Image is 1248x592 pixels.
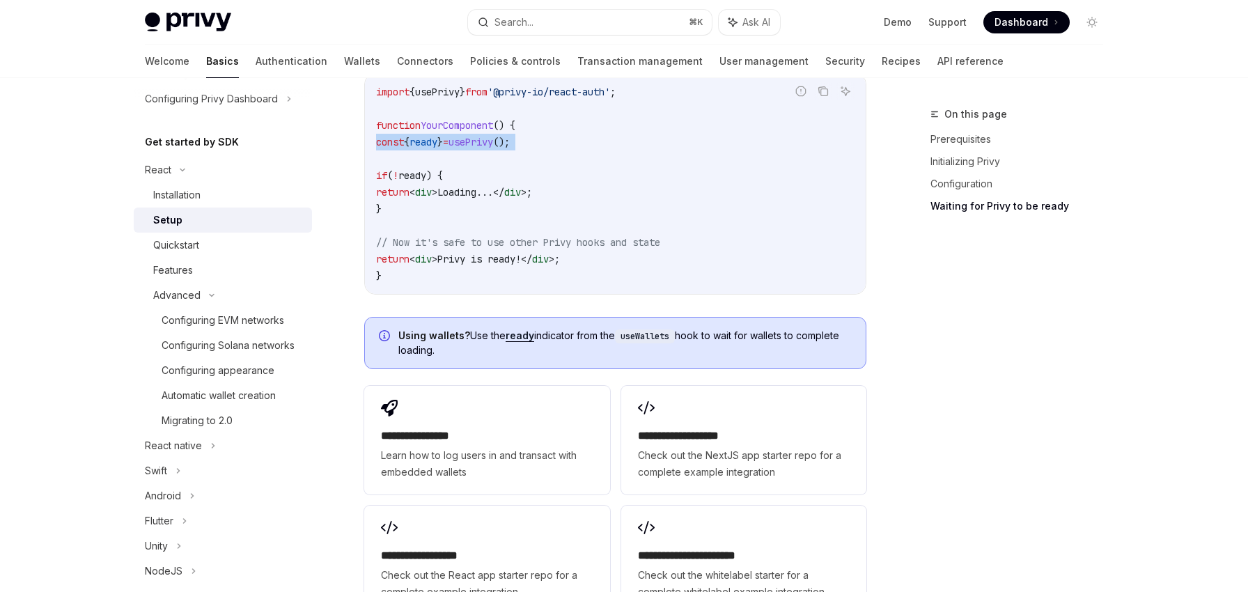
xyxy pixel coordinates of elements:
span: ⌘ K [689,17,703,28]
a: ready [506,329,534,342]
div: React [145,162,171,178]
span: ; [554,253,560,265]
a: API reference [937,45,1004,78]
div: React native [145,437,202,454]
div: Search... [494,14,533,31]
span: } [460,86,465,98]
span: import [376,86,409,98]
span: Privy is ready! [437,253,521,265]
a: Transaction management [577,45,703,78]
span: usePrivy [448,136,493,148]
span: from [465,86,487,98]
svg: Info [379,330,393,344]
span: ready [409,136,437,148]
a: **** **** **** ****Check out the NextJS app starter repo for a complete example integration [621,386,866,494]
span: { [404,136,409,148]
a: Connectors [397,45,453,78]
span: // Now it's safe to use other Privy hooks and state [376,236,660,249]
span: ready [398,169,426,182]
button: Copy the contents from the code block [814,82,832,100]
a: Prerequisites [930,128,1114,150]
div: NodeJS [145,563,182,579]
span: function [376,119,421,132]
span: > [432,253,437,265]
span: ! [393,169,398,182]
span: > [432,186,437,198]
span: usePrivy [415,86,460,98]
div: Migrating to 2.0 [162,412,233,429]
span: ( [387,169,393,182]
strong: Using wallets? [398,329,470,341]
a: Recipes [882,45,921,78]
span: { [409,86,415,98]
span: </ [521,253,532,265]
a: User management [719,45,809,78]
span: div [532,253,549,265]
a: Wallets [344,45,380,78]
a: Initializing Privy [930,150,1114,173]
span: return [376,253,409,265]
span: ) { [426,169,443,182]
span: On this page [944,106,1007,123]
a: Authentication [256,45,327,78]
span: (); [493,136,510,148]
div: Quickstart [153,237,199,254]
a: Configuring EVM networks [134,308,312,333]
div: Unity [145,538,168,554]
span: div [415,253,432,265]
a: Security [825,45,865,78]
a: Quickstart [134,233,312,258]
span: ; [526,186,532,198]
button: Report incorrect code [792,82,810,100]
a: Setup [134,208,312,233]
div: Flutter [145,513,173,529]
span: () { [493,119,515,132]
a: Configuring Solana networks [134,333,312,358]
span: < [409,253,415,265]
div: Android [145,488,181,504]
span: ; [610,86,616,98]
span: const [376,136,404,148]
a: Migrating to 2.0 [134,408,312,433]
a: Configuring appearance [134,358,312,383]
span: return [376,186,409,198]
span: Ask AI [742,15,770,29]
span: div [504,186,521,198]
span: < [409,186,415,198]
a: Welcome [145,45,189,78]
button: Toggle dark mode [1081,11,1103,33]
span: } [376,203,382,215]
button: Ask AI [719,10,780,35]
a: Policies & controls [470,45,561,78]
div: Advanced [153,287,201,304]
span: Check out the NextJS app starter repo for a complete example integration [638,447,850,481]
span: = [443,136,448,148]
a: Features [134,258,312,283]
span: > [521,186,526,198]
div: Configuring Solana networks [162,337,295,354]
span: Dashboard [994,15,1048,29]
span: Learn how to log users in and transact with embedded wallets [381,447,593,481]
button: Search...⌘K [468,10,712,35]
button: Ask AI [836,82,855,100]
code: useWallets [615,329,675,343]
a: Dashboard [983,11,1070,33]
span: > [549,253,554,265]
img: light logo [145,13,231,32]
div: Configuring appearance [162,362,274,379]
div: Setup [153,212,182,228]
span: div [415,186,432,198]
div: Configuring EVM networks [162,312,284,329]
a: Automatic wallet creation [134,383,312,408]
span: Loading... [437,186,493,198]
div: Automatic wallet creation [162,387,276,404]
a: Installation [134,182,312,208]
div: Installation [153,187,201,203]
span: if [376,169,387,182]
a: Waiting for Privy to be ready [930,195,1114,217]
span: } [376,270,382,282]
span: '@privy-io/react-auth' [487,86,610,98]
h5: Get started by SDK [145,134,239,150]
a: Configuration [930,173,1114,195]
a: **** **** **** *Learn how to log users in and transact with embedded wallets [364,386,609,494]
